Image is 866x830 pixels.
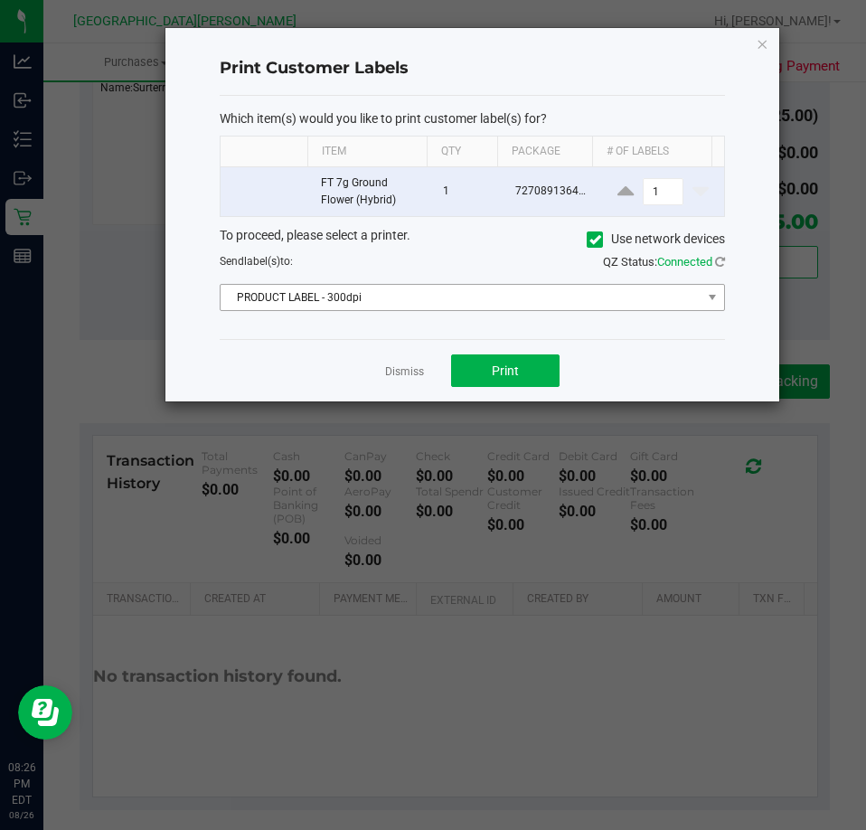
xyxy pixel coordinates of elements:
[206,226,739,253] div: To proceed, please select a printer.
[307,137,427,167] th: Item
[385,364,424,380] a: Dismiss
[221,285,701,310] span: PRODUCT LABEL - 300dpi
[220,110,725,127] p: Which item(s) would you like to print customer label(s) for?
[220,57,725,80] h4: Print Customer Labels
[657,255,712,269] span: Connected
[244,255,280,268] span: label(s)
[427,137,497,167] th: Qty
[497,137,592,167] th: Package
[492,363,519,378] span: Print
[451,354,560,387] button: Print
[592,137,711,167] th: # of labels
[587,230,725,249] label: Use network devices
[310,167,432,216] td: FT 7g Ground Flower (Hybrid)
[220,255,293,268] span: Send to:
[432,167,504,216] td: 1
[504,167,602,216] td: 7270891364240707
[603,255,725,269] span: QZ Status:
[18,685,72,740] iframe: Resource center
